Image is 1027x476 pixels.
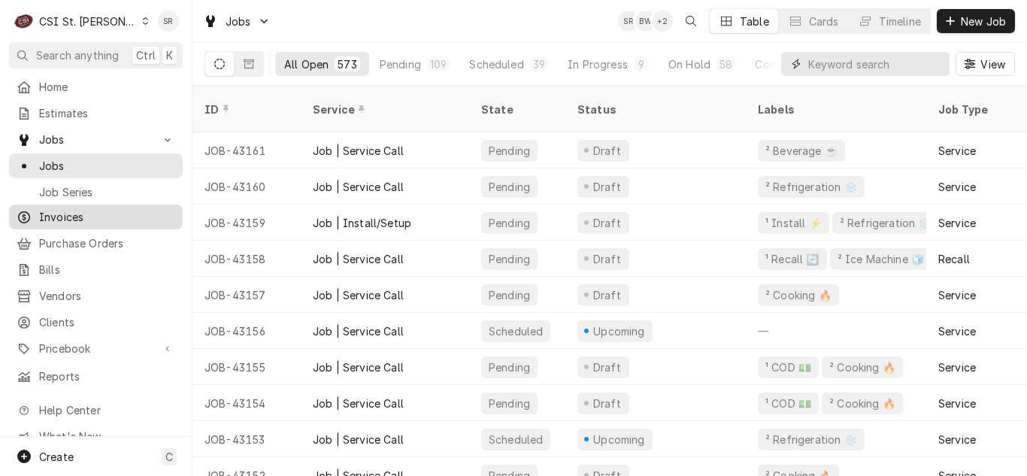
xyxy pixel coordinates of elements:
span: Ctrl [136,47,156,63]
div: ² Ice Machine 🧊 [836,251,926,267]
span: Help Center [39,402,174,418]
div: 109 [430,56,447,72]
button: Search anythingCtrlK [9,42,183,68]
div: Service [938,143,976,159]
div: Pending [380,56,421,72]
div: JOB-43156 [192,313,301,349]
div: Job | Service Call [313,179,404,195]
div: Pending [487,179,532,195]
a: Go to What's New [9,424,183,449]
span: Invoices [39,209,175,225]
div: JOB-43161 [192,132,301,168]
button: View [956,52,1015,76]
div: Job Type [938,102,1010,117]
div: ² Cooking 🔥 [764,287,833,303]
div: Cards [809,14,839,29]
div: JOB-43160 [192,168,301,205]
div: Draft [591,396,623,411]
div: SR [618,11,639,32]
span: K [166,47,173,63]
div: 39 [533,56,545,72]
div: ² Refrigeration ❄️ [764,179,859,195]
a: Home [9,74,183,99]
span: New Job [958,14,1009,29]
div: + 2 [652,11,673,32]
div: ¹ COD 💵 [764,359,813,375]
div: Service [938,359,976,375]
div: ¹ Install ⚡️ [764,215,823,231]
div: Upcoming [592,323,647,339]
div: BW [635,11,656,32]
div: Table [740,14,769,29]
div: Pending [487,143,532,159]
div: Service [938,287,976,303]
a: Bills [9,257,183,282]
div: ² Cooking 🔥 [828,359,897,375]
div: Status [577,102,731,117]
a: Purchase Orders [9,231,183,256]
a: Go to Jobs [197,9,277,34]
div: On Hold [668,56,710,72]
div: — [746,313,926,349]
span: Jobs [39,158,175,174]
div: Job | Install/Setup [313,215,411,231]
div: ¹ COD 💵 [764,396,813,411]
a: Estimates [9,101,183,126]
div: Job | Service Call [313,251,404,267]
div: JOB-43155 [192,349,301,385]
div: Service [313,102,454,117]
div: State [481,102,553,117]
div: Job | Service Call [313,323,404,339]
span: Estimates [39,105,175,121]
div: In Progress [568,56,628,72]
span: Search anything [36,47,119,63]
div: JOB-43158 [192,241,301,277]
button: Open search [679,9,703,33]
span: Home [39,79,175,95]
div: Labels [758,102,914,117]
div: Job | Service Call [313,432,404,447]
div: JOB-43153 [192,421,301,457]
span: Create [39,450,74,463]
div: Recall [938,251,970,267]
div: Pending [487,287,532,303]
div: Job | Service Call [313,143,404,159]
div: 58 [720,56,732,72]
div: Brad Wicks's Avatar [635,11,656,32]
a: Reports [9,364,183,389]
a: Invoices [9,205,183,229]
span: View [977,56,1008,72]
div: Scheduled [487,323,544,339]
span: Reports [39,368,175,384]
a: Go to Jobs [9,127,183,152]
span: Purchase Orders [39,235,175,251]
div: Job | Service Call [313,396,404,411]
div: ² Beverage ☕️ [764,143,839,159]
div: Service [938,432,976,447]
div: 9 [637,56,646,72]
a: Jobs [9,153,183,178]
span: Bills [39,262,175,277]
span: Job Series [39,184,175,200]
a: Clients [9,310,183,335]
div: Service [938,179,976,195]
a: Job Series [9,180,183,205]
div: Upcoming [592,432,647,447]
div: JOB-43157 [192,277,301,313]
a: Vendors [9,283,183,308]
div: Draft [591,287,623,303]
div: JOB-43159 [192,205,301,241]
div: Completed [755,56,811,72]
div: C [14,11,35,32]
span: Jobs [226,14,251,29]
div: 573 [338,56,356,72]
div: Job | Service Call [313,359,404,375]
div: ² Cooking 🔥 [828,396,897,411]
div: Draft [591,179,623,195]
div: Job | Service Call [313,287,404,303]
div: JOB-43154 [192,385,301,421]
div: Pending [487,396,532,411]
button: New Job [937,9,1015,33]
div: Service [938,323,976,339]
input: Keyword search [808,52,942,76]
